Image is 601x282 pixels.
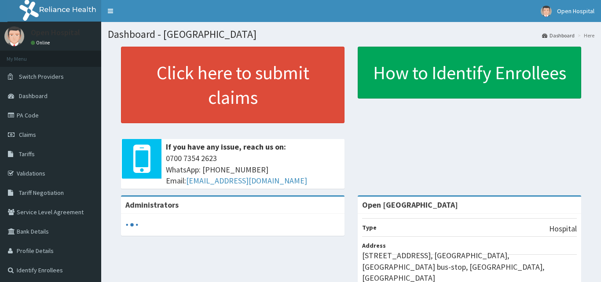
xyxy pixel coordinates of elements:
[362,223,377,231] b: Type
[125,218,139,231] svg: audio-loading
[362,242,386,249] b: Address
[4,26,24,46] img: User Image
[541,6,552,17] img: User Image
[362,200,458,210] strong: Open [GEOGRAPHIC_DATA]
[186,176,307,186] a: [EMAIL_ADDRESS][DOMAIN_NAME]
[542,32,575,39] a: Dashboard
[19,150,35,158] span: Tariffs
[557,7,594,15] span: Open Hospital
[19,189,64,197] span: Tariff Negotiation
[575,32,594,39] li: Here
[358,47,581,99] a: How to Identify Enrollees
[108,29,594,40] h1: Dashboard - [GEOGRAPHIC_DATA]
[31,29,80,37] p: Open Hospital
[19,92,48,100] span: Dashboard
[125,200,179,210] b: Administrators
[19,131,36,139] span: Claims
[549,223,577,234] p: Hospital
[166,153,340,187] span: 0700 7354 2623 WhatsApp: [PHONE_NUMBER] Email:
[31,40,52,46] a: Online
[121,47,344,123] a: Click here to submit claims
[166,142,286,152] b: If you have any issue, reach us on:
[19,73,64,81] span: Switch Providers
